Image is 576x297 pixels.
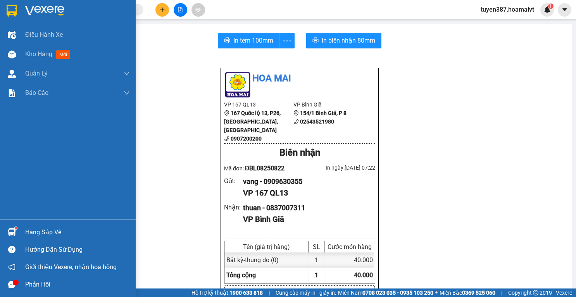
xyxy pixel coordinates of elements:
[8,70,16,78] img: warehouse-icon
[218,33,279,48] button: printerIn tem 100mm
[544,6,551,13] img: icon-new-feature
[224,71,375,86] li: Hoa Mai
[326,243,373,251] div: Cước món hàng
[243,213,369,225] div: VP Bình Giã
[324,252,375,268] div: 40.000
[8,228,16,236] img: warehouse-icon
[224,163,300,173] div: Mã đơn:
[300,118,334,125] b: 02543521980
[160,7,165,12] span: plus
[224,71,251,98] img: logo.jpg
[15,227,17,229] sup: 1
[435,291,438,294] span: ⚪️
[8,246,16,253] span: question-circle
[558,3,571,17] button: caret-down
[279,36,294,46] span: more
[293,119,299,124] span: phone
[440,288,495,297] span: Miền Bắc
[8,31,16,39] img: warehouse-icon
[224,176,243,186] div: Gửi :
[224,136,229,141] span: phone
[226,256,279,264] span: Bất kỳ - thung do (0)
[155,3,169,17] button: plus
[8,281,16,288] span: message
[7,5,17,17] img: logo-vxr
[224,110,281,133] b: 167 Quốc lộ 13, P26, [GEOGRAPHIC_DATA], [GEOGRAPHIC_DATA]
[311,243,322,251] div: SL
[56,50,70,59] span: mới
[362,290,433,296] strong: 0708 023 035 - 0935 103 250
[462,290,495,296] strong: 0369 525 060
[309,252,324,268] div: 1
[300,163,375,172] div: In ngày: [DATE] 07:22
[226,243,307,251] div: Tên (giá trị hàng)
[293,100,363,109] li: VP Bình Giã
[8,89,16,97] img: solution-icon
[243,203,369,213] div: thuan - 0837007311
[8,263,16,271] span: notification
[224,146,375,160] div: Biên nhận
[533,290,538,295] span: copyright
[25,69,48,78] span: Quản Lý
[354,271,373,279] span: 40.000
[306,33,381,48] button: printerIn biên nhận 80mm
[25,88,48,98] span: Báo cáo
[25,244,130,256] div: Hướng dẫn sử dụng
[224,100,293,109] li: VP 167 QL13
[233,36,273,45] span: In tem 100mm
[501,288,502,297] span: |
[245,165,285,172] span: ĐBL08250822
[124,70,130,77] span: down
[224,37,230,45] span: printer
[338,288,433,297] span: Miền Nam
[279,33,295,48] button: more
[226,271,256,279] span: Tổng cộng
[191,288,263,297] span: Hỗ trợ kỹ thuật:
[25,30,63,39] span: Điều hành xe
[174,3,187,17] button: file-add
[25,262,117,272] span: Giới thiệu Vexere, nhận hoa hồng
[548,3,554,9] sup: 1
[25,50,52,58] span: Kho hàng
[243,176,369,187] div: vang - 0909630355
[229,290,263,296] strong: 1900 633 818
[231,136,262,142] b: 0907200200
[178,7,183,12] span: file-add
[561,6,568,13] span: caret-down
[8,50,16,58] img: warehouse-icon
[276,288,336,297] span: Cung cấp máy in - giấy in:
[25,227,130,238] div: Hàng sắp về
[549,3,552,9] span: 1
[191,3,205,17] button: aim
[195,7,201,12] span: aim
[269,288,270,297] span: |
[300,110,347,116] b: 154/1 Bình Giã, P 8
[312,37,319,45] span: printer
[124,90,130,96] span: down
[243,187,369,199] div: VP 167 QL13
[474,5,540,14] span: tuyen387.hoamaivt
[224,110,229,116] span: environment
[322,36,375,45] span: In biên nhận 80mm
[25,279,130,290] div: Phản hồi
[224,203,243,212] div: Nhận :
[293,110,299,116] span: environment
[315,271,318,279] span: 1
